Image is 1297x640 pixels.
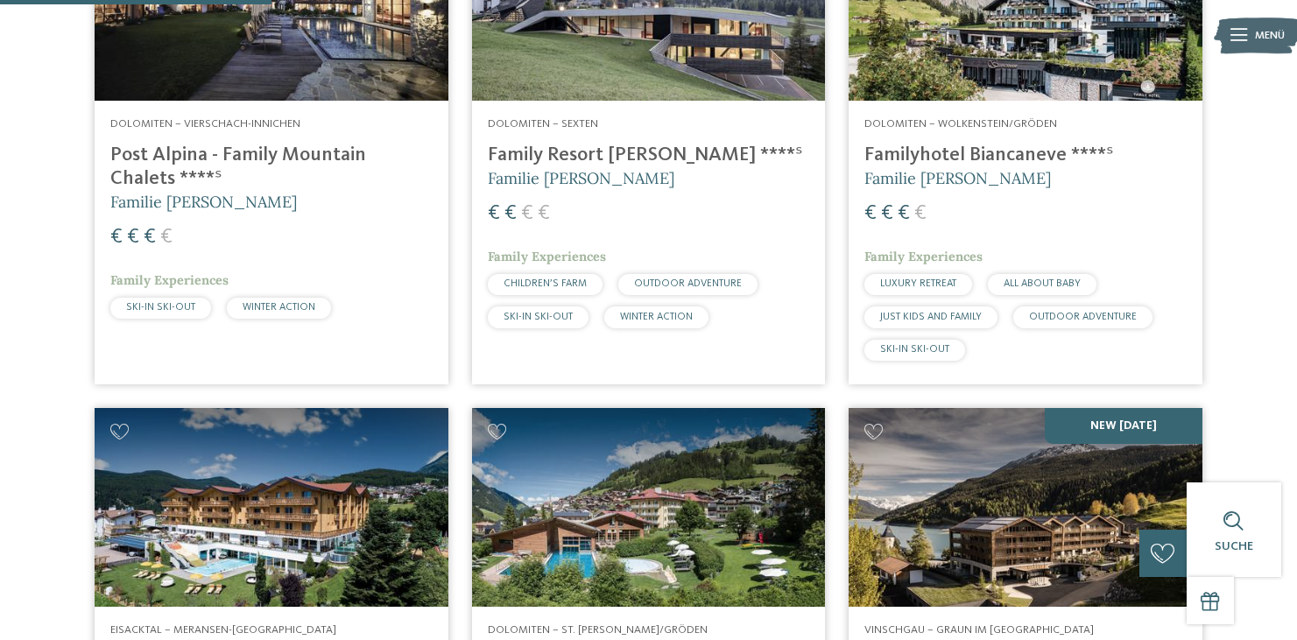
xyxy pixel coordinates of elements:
[538,203,550,224] span: €
[880,312,982,322] span: JUST KIDS AND FAMILY
[914,203,927,224] span: €
[634,278,742,289] span: OUTDOOR ADVENTURE
[864,249,983,264] span: Family Experiences
[488,144,810,167] h4: Family Resort [PERSON_NAME] ****ˢ
[864,168,1051,188] span: Familie [PERSON_NAME]
[243,302,315,313] span: WINTER ACTION
[488,168,674,188] span: Familie [PERSON_NAME]
[1029,312,1137,322] span: OUTDOOR ADVENTURE
[126,302,195,313] span: SKI-IN SKI-OUT
[110,272,229,288] span: Family Experiences
[1004,278,1081,289] span: ALL ABOUT BABY
[849,408,1202,607] img: Familienhotels gesucht? Hier findet ihr die besten!
[521,203,533,224] span: €
[110,192,297,212] span: Familie [PERSON_NAME]
[1215,540,1253,552] span: Suche
[95,408,448,607] img: Family Home Alpenhof ****
[110,118,300,130] span: Dolomiten – Vierschach-Innichen
[620,312,693,322] span: WINTER ACTION
[898,203,910,224] span: €
[880,278,956,289] span: LUXURY RETREAT
[472,408,826,607] img: Familienhotels gesucht? Hier findet ihr die besten!
[864,624,1094,636] span: Vinschgau – Graun im [GEOGRAPHIC_DATA]
[504,203,517,224] span: €
[880,344,949,355] span: SKI-IN SKI-OUT
[864,203,877,224] span: €
[488,624,708,636] span: Dolomiten – St. [PERSON_NAME]/Gröden
[864,118,1057,130] span: Dolomiten – Wolkenstein/Gröden
[127,227,139,248] span: €
[504,278,587,289] span: CHILDREN’S FARM
[144,227,156,248] span: €
[110,144,433,191] h4: Post Alpina - Family Mountain Chalets ****ˢ
[488,249,606,264] span: Family Experiences
[488,203,500,224] span: €
[504,312,573,322] span: SKI-IN SKI-OUT
[160,227,173,248] span: €
[110,227,123,248] span: €
[881,203,893,224] span: €
[488,118,598,130] span: Dolomiten – Sexten
[110,624,336,636] span: Eisacktal – Meransen-[GEOGRAPHIC_DATA]
[864,144,1187,167] h4: Familyhotel Biancaneve ****ˢ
